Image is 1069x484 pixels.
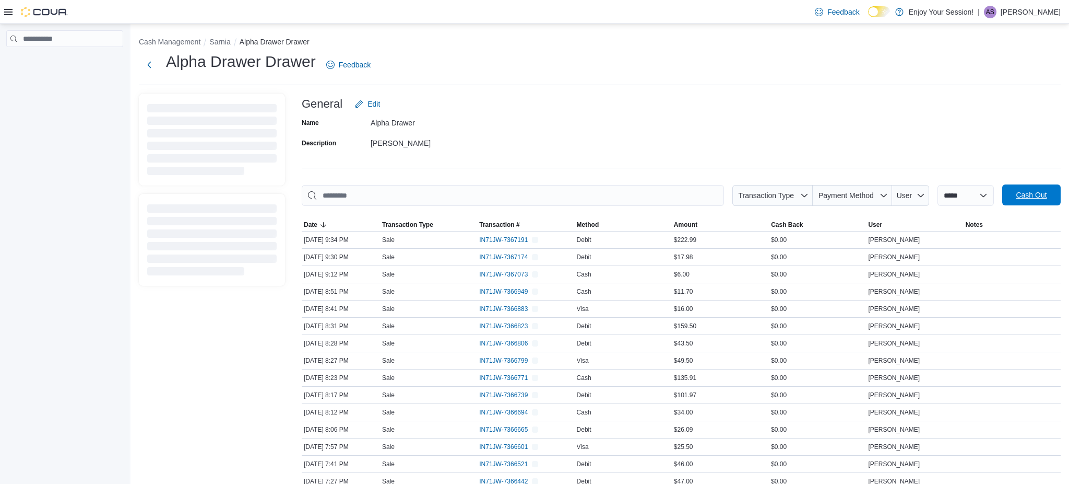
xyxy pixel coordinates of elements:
button: IN71JW-7366601 [479,441,538,453]
span: Cash Out [1016,190,1047,200]
button: Transaction # [477,218,574,231]
div: $0.00 [769,303,866,315]
span: $222.99 [674,236,696,244]
span: IN71JW-7366601 [479,443,528,451]
button: IN71JW-7366799 [479,354,538,367]
div: $0.00 [769,458,866,470]
p: Sale [382,322,395,330]
span: $43.50 [674,339,693,348]
span: IN71JW-7366806 [479,339,528,348]
span: Payment Method [818,191,874,200]
span: Transaction Type [738,191,794,200]
span: [PERSON_NAME] [868,425,920,434]
span: Cash [577,287,591,296]
button: Cash Out [1002,185,1061,205]
nav: An example of EuiBreadcrumbs [139,37,1061,49]
div: [DATE] 8:17 PM [302,389,380,401]
span: Transaction # [479,221,519,229]
div: [DATE] 8:12 PM [302,406,380,419]
span: Amount [674,221,697,229]
div: [DATE] 9:30 PM [302,251,380,263]
span: User [868,221,882,229]
span: Debit [577,253,591,261]
span: $16.00 [674,305,693,313]
div: $0.00 [769,406,866,419]
span: $34.00 [674,408,693,417]
span: $26.09 [674,425,693,434]
span: $135.91 [674,374,696,382]
span: IN71JW-7366949 [479,287,528,296]
span: IN71JW-7367073 [479,270,528,279]
p: Sale [382,305,395,313]
button: Edit [351,94,384,114]
button: IN71JW-7366823 [479,320,538,332]
label: Name [302,119,319,127]
span: Visa [577,356,589,365]
div: $0.00 [769,320,866,332]
div: [DATE] 9:34 PM [302,234,380,246]
div: $0.00 [769,337,866,350]
span: Feedback [339,60,371,70]
span: [PERSON_NAME] [868,322,920,330]
span: [PERSON_NAME] [868,356,920,365]
a: Feedback [811,2,863,22]
button: Transaction Type [380,218,477,231]
p: Sale [382,270,395,279]
span: [PERSON_NAME] [868,305,920,313]
div: [DATE] 7:41 PM [302,458,380,470]
button: User [866,218,963,231]
div: $0.00 [769,441,866,453]
button: Payment Method [813,185,892,206]
p: Sale [382,236,395,244]
div: [DATE] 8:06 PM [302,423,380,436]
button: IN71JW-7366949 [479,285,538,298]
button: Transaction Type [732,185,813,206]
span: [PERSON_NAME] [868,287,920,296]
span: IN71JW-7366771 [479,374,528,382]
span: Debit [577,236,591,244]
nav: Complex example [6,49,123,74]
input: This is a search bar. As you type, the results lower in the page will automatically filter. [302,185,724,206]
div: [DATE] 8:41 PM [302,303,380,315]
button: Amount [672,218,769,231]
button: IN71JW-7366806 [479,337,538,350]
span: IN71JW-7366823 [479,322,528,330]
p: [PERSON_NAME] [1001,6,1061,18]
button: Cash Management [139,38,200,46]
div: [DATE] 7:57 PM [302,441,380,453]
button: IN71JW-7366883 [479,303,538,315]
span: $11.70 [674,287,693,296]
span: Visa [577,305,589,313]
p: Sale [382,374,395,382]
span: IN71JW-7366799 [479,356,528,365]
span: Debit [577,460,591,468]
span: Feedback [827,7,859,17]
h1: Alpha Drawer Drawer [166,51,316,72]
span: IN71JW-7367174 [479,253,528,261]
span: Cash [577,374,591,382]
span: IN71JW-7366739 [479,391,528,399]
span: Debit [577,391,591,399]
p: | [978,6,980,18]
button: IN71JW-7366739 [479,389,538,401]
div: [DATE] 8:27 PM [302,354,380,367]
button: Sarnia [209,38,230,46]
p: Sale [382,391,395,399]
span: IN71JW-7366694 [479,408,528,417]
button: IN71JW-7367073 [479,268,538,281]
div: Amarjit Singh [984,6,996,18]
button: IN71JW-7366771 [479,372,538,384]
button: Method [575,218,672,231]
span: $46.00 [674,460,693,468]
label: Description [302,139,336,147]
p: Sale [382,287,395,296]
span: [PERSON_NAME] [868,408,920,417]
h3: General [302,98,342,110]
div: $0.00 [769,285,866,298]
button: Cash Back [769,218,866,231]
div: [DATE] 8:31 PM [302,320,380,332]
span: [PERSON_NAME] [868,460,920,468]
span: IN71JW-7367191 [479,236,528,244]
span: IN71JW-7366883 [479,305,528,313]
p: Sale [382,408,395,417]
